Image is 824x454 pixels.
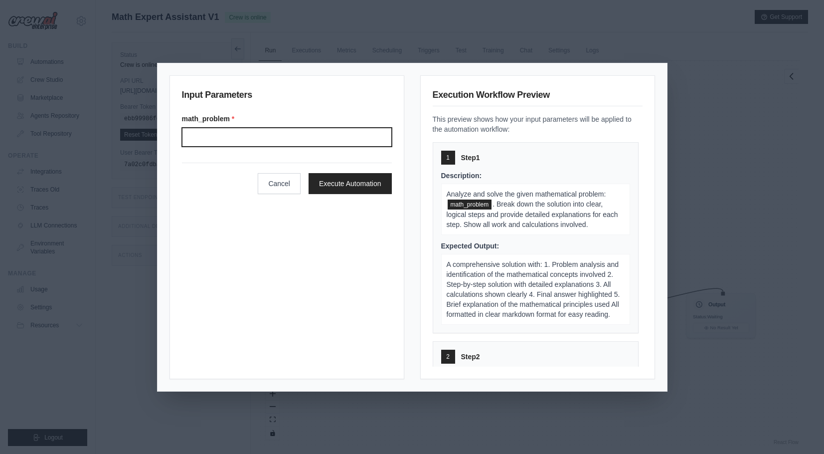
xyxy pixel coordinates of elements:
span: Step 1 [461,153,480,163]
span: A comprehensive solution with: 1. Problem analysis and identification of the mathematical concept... [447,260,620,318]
span: 2 [446,353,450,361]
h3: Execution Workflow Preview [433,88,643,106]
span: math_problem [448,200,492,210]
span: Step 2 [461,352,480,362]
h3: Input Parameters [182,88,392,106]
button: Execute Automation [309,173,392,194]
p: This preview shows how your input parameters will be applied to the automation workflow: [433,114,643,134]
span: Expected Output: [441,242,499,250]
span: Analyze and solve the given mathematical problem: [447,190,606,198]
span: . Break down the solution into clear, logical steps and provide detailed explanations for each st... [447,200,618,228]
button: Cancel [258,173,301,194]
span: 1 [446,154,450,162]
label: math_problem [182,114,392,124]
span: Description: [441,172,482,180]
